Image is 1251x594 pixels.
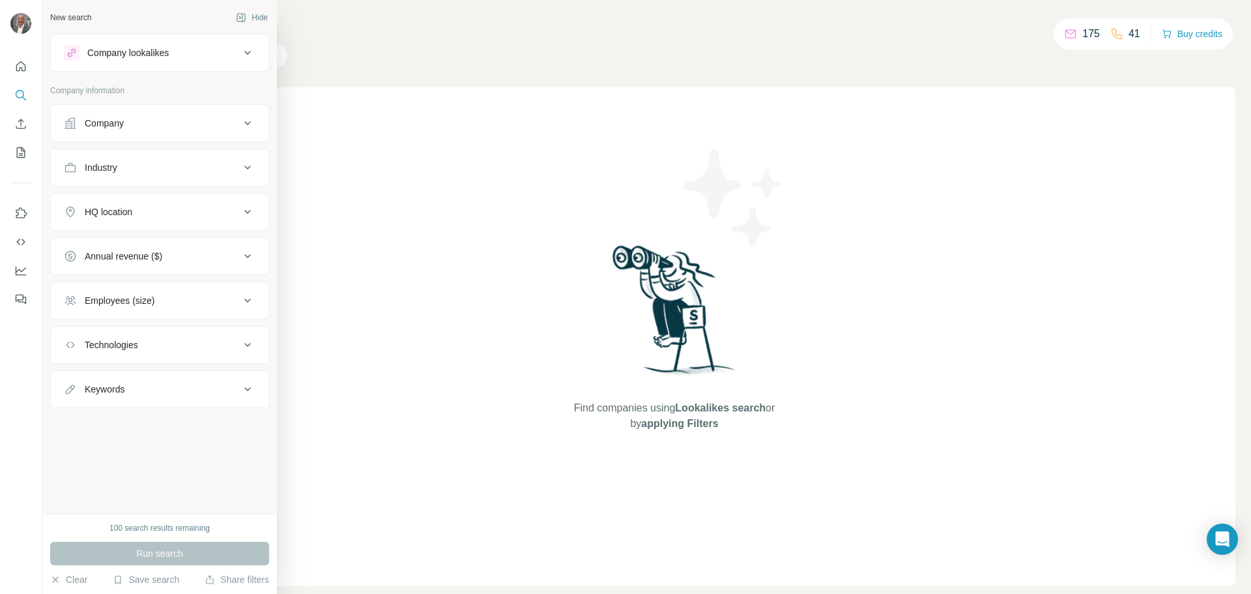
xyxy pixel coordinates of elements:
[85,161,117,174] div: Industry
[51,196,268,228] button: HQ location
[641,418,718,429] span: applying Filters
[674,140,792,257] img: Surfe Illustration - Stars
[205,573,269,586] button: Share filters
[10,288,31,311] button: Feedback
[1082,26,1100,42] p: 175
[51,241,268,272] button: Annual revenue ($)
[51,329,268,361] button: Technologies
[10,13,31,34] img: Avatar
[51,108,268,139] button: Company
[10,141,31,164] button: My lists
[85,383,124,396] div: Keywords
[85,294,154,307] div: Employees (size)
[113,573,179,586] button: Save search
[85,117,124,130] div: Company
[50,85,269,97] p: Company information
[87,46,169,59] div: Company lookalikes
[10,230,31,254] button: Use Surfe API
[85,338,138,351] div: Technologies
[675,402,766,413] span: Lookalikes search
[51,152,268,183] button: Industry
[85,205,132,218] div: HQ location
[10,55,31,78] button: Quick start
[607,242,742,387] img: Surfe Illustration - Woman searching with binoculars
[10,259,31,282] button: Dashboard
[50,573,87,586] button: Clear
[1129,26,1140,42] p: 41
[1207,524,1238,555] div: Open Intercom Messenger
[51,37,268,68] button: Company lookalikes
[51,285,268,316] button: Employees (size)
[50,12,91,23] div: New search
[51,374,268,405] button: Keywords
[10,201,31,225] button: Use Surfe on LinkedIn
[113,16,1235,34] h4: Search
[85,250,162,263] div: Annual revenue ($)
[227,8,277,27] button: Hide
[10,83,31,107] button: Search
[109,522,210,534] div: 100 search results remaining
[570,400,779,432] span: Find companies using or by
[10,112,31,136] button: Enrich CSV
[1162,25,1222,43] button: Buy credits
